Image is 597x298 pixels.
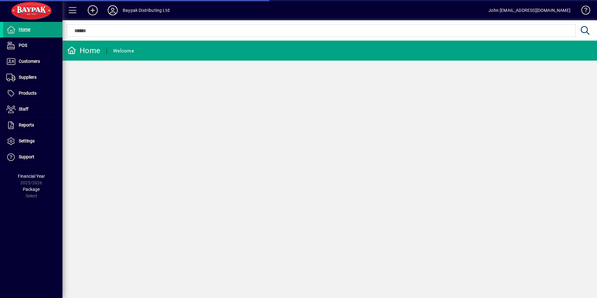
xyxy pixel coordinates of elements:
[18,174,45,179] span: Financial Year
[19,138,35,143] span: Settings
[19,43,27,48] span: POS
[113,46,134,56] div: Welcome
[3,117,62,133] a: Reports
[3,70,62,85] a: Suppliers
[83,5,103,16] button: Add
[19,91,37,96] span: Products
[67,46,100,56] div: Home
[3,102,62,117] a: Staff
[123,5,170,15] div: Baypak Distributing Ltd
[19,75,37,80] span: Suppliers
[23,187,40,192] span: Package
[19,122,34,127] span: Reports
[3,149,62,165] a: Support
[3,38,62,53] a: POS
[3,86,62,101] a: Products
[103,5,123,16] button: Profile
[19,154,34,159] span: Support
[19,59,40,64] span: Customers
[19,27,30,32] span: Home
[19,107,28,112] span: Staff
[577,1,589,22] a: Knowledge Base
[488,5,570,15] div: John [EMAIL_ADDRESS][DOMAIN_NAME]
[3,133,62,149] a: Settings
[3,54,62,69] a: Customers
